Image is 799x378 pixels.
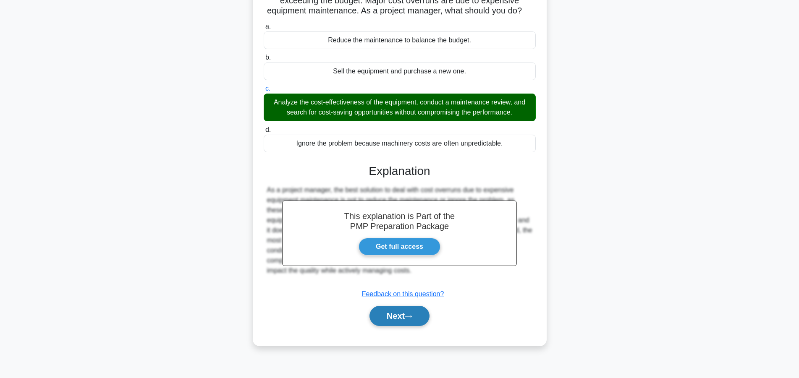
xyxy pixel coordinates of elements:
[265,126,271,133] span: d.
[265,54,271,61] span: b.
[264,94,536,121] div: Analyze the cost-effectiveness of the equipment, conduct a maintenance review, and search for cos...
[269,164,531,178] h3: Explanation
[267,185,532,276] div: As a project manager, the best solution to deal with cost overruns due to expensive equipment mai...
[264,135,536,152] div: Ignore the problem because machinery costs are often unpredictable.
[265,85,270,92] span: c.
[264,63,536,80] div: Sell the equipment and purchase a new one.
[264,31,536,49] div: Reduce the maintenance to balance the budget.
[265,23,271,30] span: a.
[369,306,430,326] button: Next
[362,290,444,297] a: Feedback on this question?
[359,238,440,255] a: Get full access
